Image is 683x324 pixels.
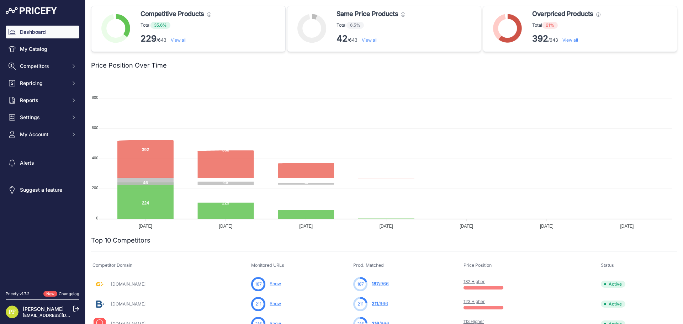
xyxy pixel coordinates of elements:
[337,33,348,44] strong: 42
[346,22,364,29] span: 6.5%
[6,77,79,90] button: Repricing
[111,301,145,307] a: [DOMAIN_NAME]
[601,301,625,308] span: Active
[255,301,261,307] span: 211
[20,114,67,121] span: Settings
[601,262,614,268] span: Status
[6,111,79,124] button: Settings
[20,131,67,138] span: My Account
[464,262,492,268] span: Price Position
[540,224,554,229] tspan: [DATE]
[6,7,57,14] img: Pricefy Logo
[23,313,97,318] a: [EMAIL_ADDRESS][DOMAIN_NAME]
[6,26,79,282] nav: Sidebar
[270,281,281,286] a: Show
[620,224,634,229] tspan: [DATE]
[92,126,98,130] tspan: 600
[92,262,132,268] span: Competitor Domain
[357,281,364,287] span: 187
[150,22,170,29] span: 35.6%
[337,9,398,19] span: Same Price Products
[6,156,79,169] a: Alerts
[358,301,364,307] span: 211
[20,80,67,87] span: Repricing
[464,319,484,324] a: 113 Higher
[92,95,98,100] tspan: 800
[464,279,485,284] a: 132 Higher
[92,186,98,190] tspan: 200
[460,224,473,229] tspan: [DATE]
[372,301,378,306] span: 211
[43,291,57,297] span: New
[6,43,79,55] a: My Catalog
[270,301,281,306] a: Show
[601,281,625,288] span: Active
[6,184,79,196] a: Suggest a feature
[6,26,79,38] a: Dashboard
[139,224,152,229] tspan: [DATE]
[6,291,30,297] div: Pricefy v1.7.2
[6,128,79,141] button: My Account
[532,22,600,29] p: Total
[96,216,98,220] tspan: 0
[141,33,211,44] p: /643
[532,33,548,44] strong: 392
[6,60,79,73] button: Competitors
[23,306,64,312] a: [PERSON_NAME]
[59,291,79,296] a: Changelog
[542,22,558,29] span: 61%
[299,224,313,229] tspan: [DATE]
[380,224,393,229] tspan: [DATE]
[337,33,405,44] p: /643
[141,22,211,29] p: Total
[532,33,600,44] p: /643
[91,60,167,70] h2: Price Position Over Time
[464,299,485,304] a: 123 Higher
[92,156,98,160] tspan: 400
[141,33,157,44] strong: 229
[111,281,145,287] a: [DOMAIN_NAME]
[171,37,186,43] a: View all
[6,94,79,107] button: Reports
[562,37,578,43] a: View all
[372,281,379,286] span: 187
[372,281,389,286] a: 187/966
[353,262,384,268] span: Prod. Matched
[251,262,284,268] span: Monitored URLs
[20,97,67,104] span: Reports
[141,9,204,19] span: Competitive Products
[20,63,67,70] span: Competitors
[337,22,405,29] p: Total
[219,224,233,229] tspan: [DATE]
[372,301,388,306] a: 211/966
[91,235,150,245] h2: Top 10 Competitors
[362,37,377,43] a: View all
[255,281,262,287] span: 187
[532,9,593,19] span: Overpriced Products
